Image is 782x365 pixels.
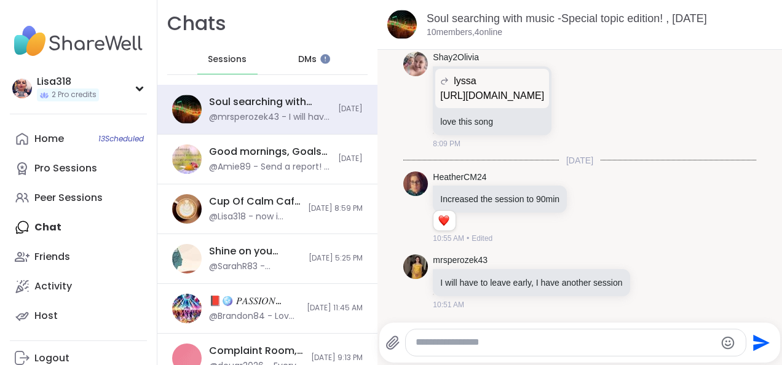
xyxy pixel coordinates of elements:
[403,52,428,76] img: https://sharewell-space-live.sfo3.digitaloceanspaces.com/user-generated/52607e91-69e1-4ca7-b65e-3...
[10,183,147,213] a: Peer Sessions
[427,26,502,39] p: 10 members, 4 online
[311,353,363,363] span: [DATE] 9:13 PM
[209,145,331,159] div: Good mornings, Goals and Gratitude's , [DATE]
[427,12,707,25] a: Soul searching with music -Special topic edition! , [DATE]
[10,20,147,63] img: ShareWell Nav Logo
[10,242,147,272] a: Friends
[338,104,363,114] span: [DATE]
[433,211,455,230] div: Reaction list
[308,203,363,214] span: [DATE] 8:59 PM
[209,261,301,273] div: @SarahR83 - @Dom_F I'll see you in your next session lol
[34,132,64,146] div: Home
[34,309,58,323] div: Host
[387,10,417,39] img: Soul searching with music -Special topic edition! , Sep 08
[338,154,363,164] span: [DATE]
[209,211,301,223] div: @Lisa318 - now i can't hear anybody except [PERSON_NAME] and [PERSON_NAME]. Thank you guys, I"m g...
[454,74,476,88] span: lyssa
[746,329,774,356] button: Send
[209,344,304,358] div: Complaint Room, [DATE]
[34,162,97,175] div: Pro Sessions
[433,52,479,64] a: Shay2Olivia
[172,194,202,224] img: Cup Of Calm Cafe Mixer, Sep 07
[209,161,331,173] div: @Amie89 - Send a report! It has been happening for 3 days for me! Try not to let your anxiety win...
[309,253,363,264] span: [DATE] 5:25 PM
[34,191,103,205] div: Peer Sessions
[307,303,363,313] span: [DATE] 11:45 AM
[298,53,317,66] span: DMs
[433,233,464,244] span: 10:55 AM
[12,79,32,98] img: Lisa318
[34,280,72,293] div: Activity
[440,116,544,128] p: love this song
[416,336,715,349] textarea: Type your message
[433,171,486,184] a: HeatherCM24
[34,250,70,264] div: Friends
[440,277,622,289] p: I will have to leave early, I have another session
[559,154,601,167] span: [DATE]
[209,95,331,109] div: Soul searching with music -Special topic edition! , [DATE]
[172,144,202,174] img: Good mornings, Goals and Gratitude's , Sep 08
[34,351,69,365] div: Logout
[10,272,147,301] a: Activity
[320,54,330,64] iframe: Spotlight
[167,10,226,37] h1: Chats
[433,299,464,310] span: 10:51 AM
[467,233,469,244] span: •
[52,90,97,100] span: 2 Pro credits
[433,138,460,149] span: 8:09 PM
[172,95,202,124] img: Soul searching with music -Special topic edition! , Sep 08
[440,193,559,205] p: Increased the session to 90min
[440,88,544,103] p: [URL][DOMAIN_NAME]
[172,294,202,323] img: 📕🪩 𝑃𝐴𝑆𝑆𝐼𝑂𝑁 𝑃𝐴𝑅𝑇𝑌💃🎶, Sep 06
[10,154,147,183] a: Pro Sessions
[209,310,299,323] div: @Brandon84 - Love you Girl
[437,216,450,226] button: Reactions: love
[172,244,202,273] img: Shine on you Crazy Diamond!, Sep 07
[10,301,147,331] a: Host
[10,124,147,154] a: Home13Scheduled
[403,254,428,279] img: https://sharewell-space-live.sfo3.digitaloceanspaces.com/user-generated/ced7abe1-258a-45b1-9815-8...
[209,195,301,208] div: Cup Of Calm Cafe Mixer, [DATE]
[98,134,144,144] span: 13 Scheduled
[208,53,247,66] span: Sessions
[721,336,735,350] button: Emoji picker
[472,233,492,244] span: Edited
[37,75,99,88] div: Lisa318
[209,245,301,258] div: Shine on you Crazy Diamond!, [DATE]
[209,111,331,124] div: @mrsperozek43 - I will have to leave early, I have another session
[209,294,299,308] div: 📕🪩 𝑃𝐴𝑆𝑆𝐼𝑂𝑁 𝑃𝐴𝑅𝑇𝑌💃🎶, [DATE]
[403,171,428,196] img: https://sharewell-space-live.sfo3.digitaloceanspaces.com/user-generated/d3b3915b-57de-409c-870d-d...
[433,254,488,267] a: mrsperozek43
